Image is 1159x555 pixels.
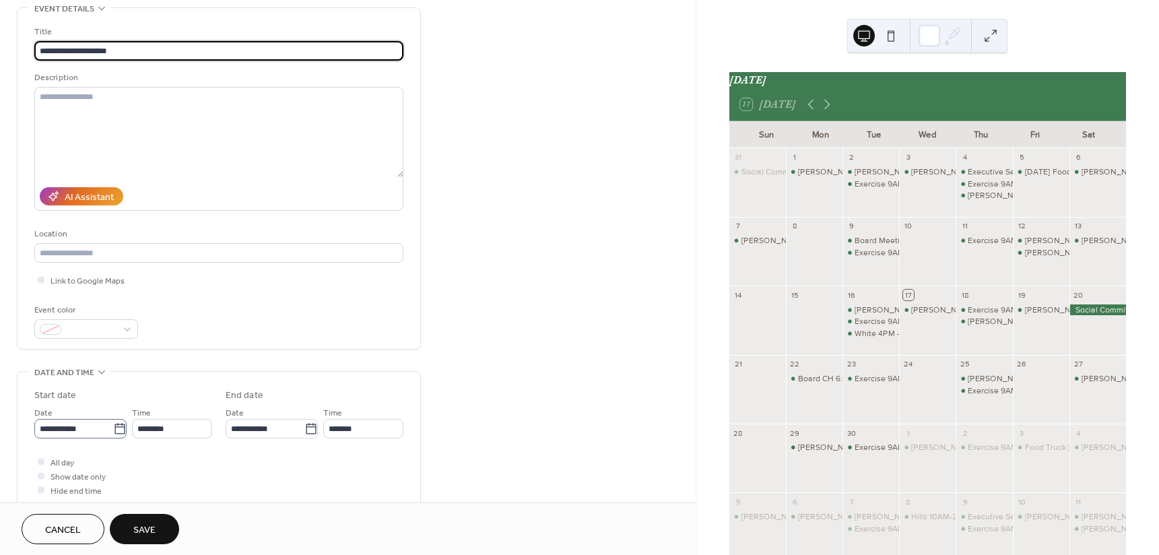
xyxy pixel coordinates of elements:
[51,274,125,288] span: Link to Google Maps
[741,235,842,247] div: [PERSON_NAME] 4PM - CL
[786,166,842,178] div: Gardner 8AM - 5PM
[786,373,842,385] div: Board CH 6:00-9PM
[65,191,114,205] div: AI Assistant
[786,511,842,523] div: Obert 8AM-CL
[34,366,94,380] span: Date and time
[1073,359,1084,369] div: 27
[903,221,913,231] div: 10
[1013,166,1069,178] div: Friday Food Truck 5:00PM - 7:30PM
[1008,121,1062,148] div: Fri
[968,166,1085,178] div: Executive Session 5:30PM-9PM
[911,442,1018,453] div: [PERSON_NAME] 12PM-4PM
[968,373,1074,385] div: [PERSON_NAME] 12PM-4PM
[842,328,899,339] div: White 4PM - 10PM
[847,290,857,300] div: 16
[956,523,1012,535] div: Exercise 9AM-10AM
[22,514,104,544] button: Cancel
[842,304,899,316] div: Cupp 12PM-4PM
[842,235,899,247] div: Board Meeting 5PM-9PM
[956,316,1012,327] div: Matthews CH 2-9PM
[855,316,927,327] div: Exercise 9AM-10AM
[1017,428,1027,438] div: 3
[1025,511,1109,523] div: [PERSON_NAME] 8-CL
[729,166,786,178] div: Social Committee CH 4-6PM
[226,406,244,420] span: Date
[798,511,894,523] div: [PERSON_NAME] 8AM-CL
[133,523,156,537] span: Save
[899,304,956,316] div: Eaton 12PM-4PM
[790,290,800,300] div: 15
[855,511,959,523] div: [PERSON_NAME] 11AM-4PM
[968,442,1040,453] div: Exercise 9AM-10AM
[968,316,1059,327] div: [PERSON_NAME] 2-9PM
[842,511,899,523] div: Cupp 11AM-4PM
[790,428,800,438] div: 29
[34,389,76,403] div: Start date
[1013,442,1069,453] div: Food Truck Friday: Clubhouse/Picnic 5PM-7:30PM
[1069,373,1126,385] div: Obert 8AM-CL
[40,187,123,205] button: AI Assistant
[855,373,927,385] div: Exercise 9AM-10AM
[956,190,1012,201] div: Mammen CH 2:30-5:30PM
[34,71,401,85] div: Description
[899,442,956,453] div: Eaton 12PM-4PM
[741,511,852,523] div: [PERSON_NAME] 12PM - 5PM
[733,290,743,300] div: 14
[790,496,800,507] div: 6
[1073,290,1084,300] div: 20
[842,523,899,535] div: Exercise 9AM-10AM
[34,2,94,16] span: Event details
[855,235,948,247] div: Board Meeting 5PM-9PM
[855,166,959,178] div: [PERSON_NAME] 11AM-4PM
[960,290,970,300] div: 18
[790,359,800,369] div: 22
[1013,511,1069,523] div: Woelk CH 8-CL
[1017,221,1027,231] div: 12
[1025,247,1115,259] div: [PERSON_NAME] 1-6pm
[900,121,954,148] div: Wed
[960,428,970,438] div: 2
[798,442,904,453] div: [PERSON_NAME] 1PM - 5PM
[34,227,401,241] div: Location
[1069,166,1126,178] div: Lednicky 9AM - 9PM
[956,178,1012,190] div: Exercise 9AM-10AM
[729,511,786,523] div: Blaine 12PM - 5PM
[729,235,786,247] div: Durbin 4PM - CL
[956,442,1012,453] div: Exercise 9AM-10AM
[855,523,927,535] div: Exercise 9AM-10AM
[793,121,847,148] div: Mon
[903,152,913,162] div: 3
[733,359,743,369] div: 21
[1069,304,1126,316] div: Social Committee: Clubhouse/Picnic - All Day
[1013,247,1069,259] div: Gardner 1-6pm
[842,166,899,178] div: Cupp 11AM-4PM
[847,152,857,162] div: 2
[34,25,401,39] div: Title
[960,496,970,507] div: 9
[1017,290,1027,300] div: 19
[1061,121,1115,148] div: Sat
[911,304,1018,316] div: [PERSON_NAME] 12PM-4PM
[842,373,899,385] div: Exercise 9AM-10AM
[132,406,151,420] span: Time
[968,178,1040,190] div: Exercise 9AM-10AM
[899,166,956,178] div: Eaton 12PM-4PM
[51,456,74,470] span: All day
[34,406,53,420] span: Date
[1013,235,1069,247] div: Donadio Ch 6PM -CL
[842,178,899,190] div: Exercise 9AM-10AM
[855,247,927,259] div: Exercise 9AM-10AM
[34,303,135,317] div: Event color
[1069,511,1126,523] div: Bryan 1PM - CL
[51,484,102,498] span: Hide end time
[968,304,1040,316] div: Exercise 9AM-10AM
[956,385,1012,397] div: Exercise 9AM-10AM
[842,316,899,327] div: Exercise 9AM-10AM
[798,166,906,178] div: [PERSON_NAME] 8AM - 5PM
[1073,496,1084,507] div: 11
[798,373,873,385] div: Board CH 6:00-9PM
[1069,523,1126,535] div: McConnell CH 9AM - 1PM
[790,152,800,162] div: 1
[899,511,956,523] div: Hills 10AM-2PM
